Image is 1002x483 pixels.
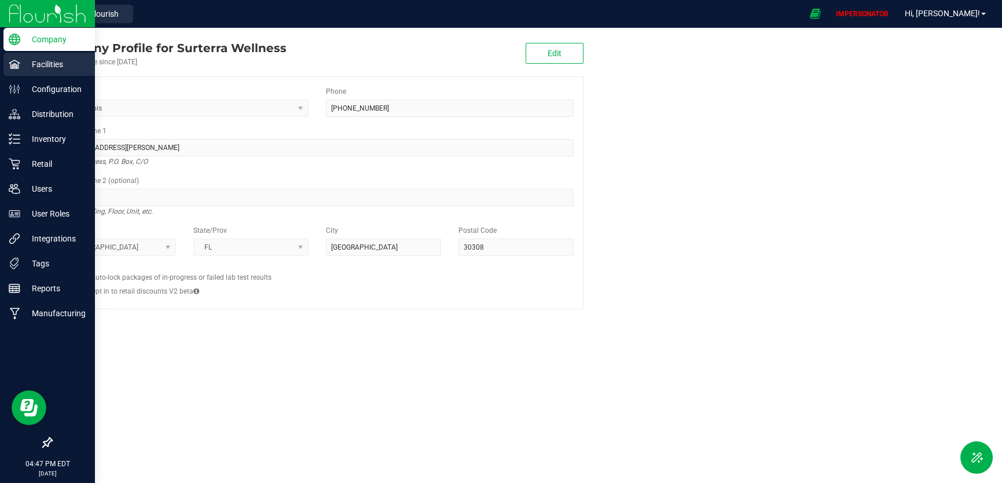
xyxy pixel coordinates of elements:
[9,183,20,195] inline-svg: Users
[9,208,20,219] inline-svg: User Roles
[526,43,583,64] button: Edit
[20,207,90,221] p: User Roles
[9,283,20,294] inline-svg: Reports
[905,9,980,18] span: Hi, [PERSON_NAME]!
[20,82,90,96] p: Configuration
[9,158,20,170] inline-svg: Retail
[9,34,20,45] inline-svg: Company
[91,286,199,297] label: Opt in to retail discounts V2 beta
[9,308,20,319] inline-svg: Manufacturing
[20,281,90,295] p: Reports
[20,57,90,71] p: Facilities
[91,272,271,283] label: Auto-lock packages of in-progress or failed lab test results
[51,39,287,57] div: Surterra Wellness
[458,225,497,236] label: Postal Code
[20,257,90,270] p: Tags
[61,155,148,169] i: Street address, P.O. Box, C/O
[548,49,561,58] span: Edit
[326,100,574,117] input: (123) 456-7890
[458,239,574,256] input: Postal Code
[61,139,574,156] input: Address
[9,133,20,145] inline-svg: Inventory
[61,265,574,272] h2: Configs
[12,390,46,425] iframe: Resource center
[20,157,90,171] p: Retail
[20,132,90,146] p: Inventory
[831,9,893,19] p: IMPERSONATOR
[20,107,90,121] p: Distribution
[326,239,441,256] input: City
[20,182,90,196] p: Users
[9,58,20,70] inline-svg: Facilities
[20,306,90,320] p: Manufacturing
[9,233,20,244] inline-svg: Integrations
[20,32,90,46] p: Company
[326,86,346,97] label: Phone
[5,459,90,469] p: 04:47 PM EDT
[960,441,993,474] button: Toggle Menu
[61,204,153,218] i: Suite, Building, Floor, Unit, etc.
[20,232,90,246] p: Integrations
[61,189,574,206] input: Suite, Building, Unit, etc.
[9,108,20,120] inline-svg: Distribution
[61,175,139,186] label: Address Line 2 (optional)
[326,225,338,236] label: City
[802,2,828,25] span: Open Ecommerce Menu
[51,57,287,67] div: Account active since [DATE]
[9,83,20,95] inline-svg: Configuration
[9,258,20,269] inline-svg: Tags
[5,469,90,478] p: [DATE]
[193,225,227,236] label: State/Prov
